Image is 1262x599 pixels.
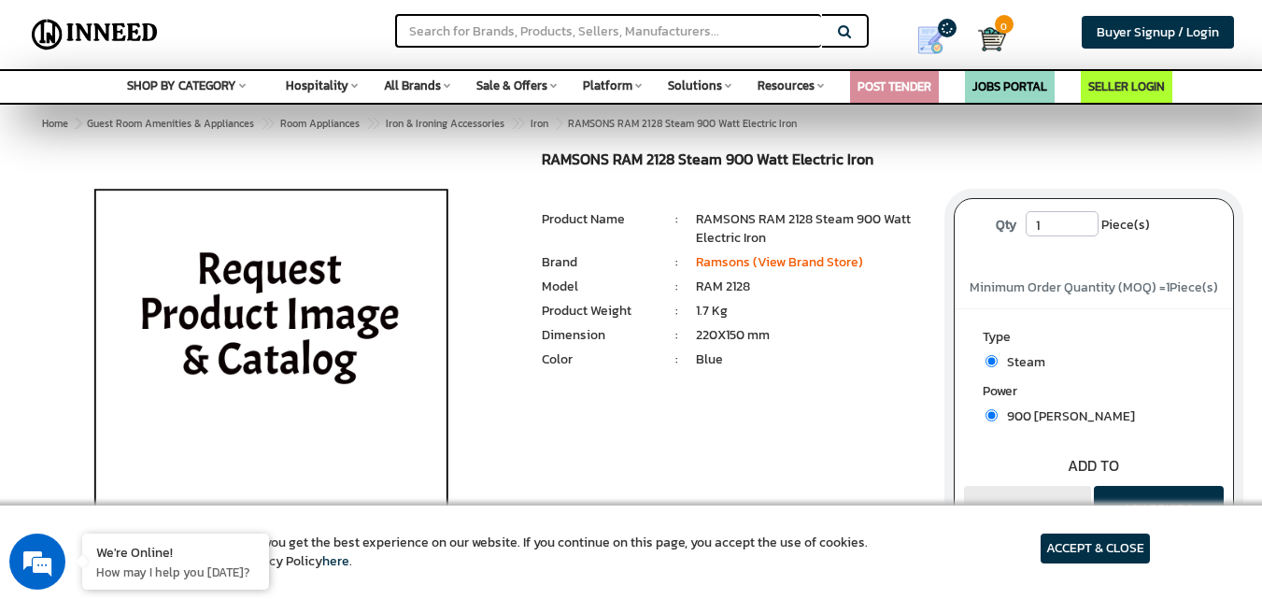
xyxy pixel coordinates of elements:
[277,112,363,135] a: Room Appliances
[995,15,1014,34] span: 0
[112,534,868,571] article: We use cookies to ensure you get the best experience on our website. If you continue on this page...
[384,77,441,94] span: All Brands
[658,253,696,272] li: :
[916,26,944,54] img: Show My Quotes
[382,112,508,135] a: Iron & Ironing Accessories
[1094,486,1224,551] button: ASK PRICE & CATALOG
[261,112,270,135] span: >
[978,19,990,60] a: Cart 0
[542,210,657,229] li: Product Name
[858,78,931,95] a: POST TENDER
[668,77,722,94] span: Solutions
[583,77,632,94] span: Platform
[696,210,926,248] li: RAMSONS RAM 2128 Steam 900 Watt Electric Iron
[511,112,520,135] span: >
[658,210,696,229] li: :
[542,151,925,173] h1: RAMSONS RAM 2128 Steam 900 Watt Electric Iron
[386,116,504,131] span: Iron & Ironing Accessories
[978,25,1006,53] img: Cart
[986,211,1026,239] label: Qty
[696,278,926,296] li: RAM 2128
[96,543,255,561] div: We're Online!
[127,77,236,94] span: SHOP BY CATEGORY
[542,350,657,369] li: Color
[696,326,926,345] li: 220X150 mm
[955,455,1233,477] div: ADD TO
[998,352,1045,372] span: Steam
[658,302,696,321] li: :
[1088,78,1165,95] a: SELLER LOGIN
[1097,22,1219,42] span: Buyer Signup / Login
[542,278,657,296] li: Model
[75,116,80,131] span: >
[96,563,255,580] p: How may I help you today?
[983,382,1206,406] label: Power
[1082,16,1234,49] a: Buyer Signup / Login
[972,78,1047,95] a: JOBS PORTAL
[531,116,548,131] span: Iron
[542,326,657,345] li: Dimension
[658,278,696,296] li: :
[658,326,696,345] li: :
[970,278,1218,297] span: Minimum Order Quantity (MOQ) = Piece(s)
[555,112,564,135] span: >
[696,252,863,272] a: Ramsons (View Brand Store)
[83,112,258,135] a: Guest Room Amenities & Appliances
[542,302,657,321] li: Product Weight
[38,112,72,135] a: Home
[696,302,926,321] li: 1.7 Kg
[83,116,797,131] span: RAMSONS RAM 2128 Steam 900 Watt Electric Iron
[1101,211,1150,239] span: Piece(s)
[758,77,815,94] span: Resources
[286,77,348,94] span: Hospitality
[476,77,547,94] span: Sale & Offers
[542,253,657,272] li: Brand
[87,116,254,131] span: Guest Room Amenities & Appliances
[280,116,360,131] span: Room Appliances
[322,551,349,571] a: here
[395,14,821,48] input: Search for Brands, Products, Sellers, Manufacturers...
[1166,278,1170,297] span: 1
[1041,534,1150,563] article: ACCEPT & CLOSE
[25,11,164,58] img: Inneed.Market
[896,19,978,62] a: my Quotes
[983,328,1206,351] label: Type
[658,350,696,369] li: :
[998,406,1135,426] span: 900 [PERSON_NAME]
[696,350,926,369] li: Blue
[527,112,552,135] a: Iron
[366,112,376,135] span: >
